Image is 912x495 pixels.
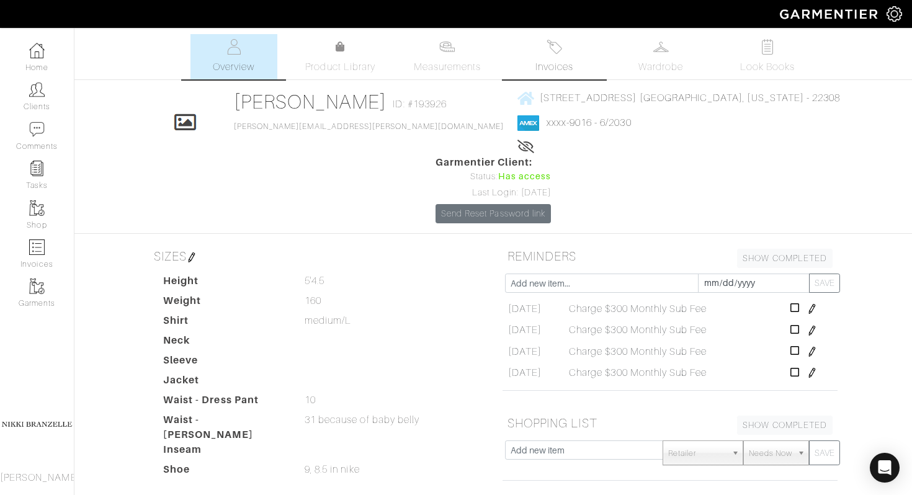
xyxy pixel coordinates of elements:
button: SAVE [809,274,840,293]
h5: SIZES [149,244,484,269]
span: 9, 8.5 in nike [305,462,360,477]
a: Measurements [404,34,491,79]
span: [DATE] [508,301,542,316]
span: Charge $300 Monthly Sub Fee [569,344,707,359]
span: 5'4.5 [305,274,324,288]
img: garmentier-logo-header-white-b43fb05a5012e4ada735d5af1a66efaba907eab6374d6393d1fbf88cb4ef424d.png [774,3,887,25]
img: pen-cf24a1663064a2ec1b9c1bd2387e9de7a2fa800b781884d57f21acf72779bad2.png [807,326,817,336]
img: gear-icon-white-bd11855cb880d31180b6d7d6211b90ccbf57a29d726f0c71d8c61bd08dd39cc2.png [887,6,902,22]
img: reminder-icon-8004d30b9f0a5d33ae49ab947aed9ed385cf756f9e5892f1edd6e32f2345188e.png [29,161,45,176]
h5: REMINDERS [503,244,838,269]
a: Wardrobe [617,34,704,79]
a: Overview [190,34,277,79]
span: Needs Now [749,441,792,466]
span: ID: #193926 [393,97,447,112]
dt: Jacket [154,373,295,393]
span: [DATE] [508,323,542,337]
a: SHOW COMPLETED [737,416,833,435]
a: Invoices [511,34,597,79]
span: Invoices [535,60,573,74]
span: [DATE] [508,344,542,359]
h5: SHOPPING LIST [503,411,838,435]
input: Add new item... [505,274,699,293]
img: clients-icon-6bae9207a08558b7cb47a8932f037763ab4055f8c8b6bfacd5dc20c3e0201464.png [29,82,45,97]
a: Look Books [724,34,811,79]
dt: Waist - Dress Pant [154,393,295,412]
a: Send Reset Password link [436,204,551,223]
img: pen-cf24a1663064a2ec1b9c1bd2387e9de7a2fa800b781884d57f21acf72779bad2.png [807,368,817,378]
span: 160 [305,293,321,308]
a: SHOW COMPLETED [737,249,833,268]
a: [STREET_ADDRESS] [GEOGRAPHIC_DATA], [US_STATE] - 22308 [517,90,841,105]
dt: Weight [154,293,295,313]
img: pen-cf24a1663064a2ec1b9c1bd2387e9de7a2fa800b781884d57f21acf72779bad2.png [807,347,817,357]
dt: Height [154,274,295,293]
span: 31 because of baby belly [305,412,419,427]
img: garments-icon-b7da505a4dc4fd61783c78ac3ca0ef83fa9d6f193b1c9dc38574b1d14d53ca28.png [29,200,45,216]
span: medium/L [305,313,351,328]
img: dashboard-icon-dbcd8f5a0b271acd01030246c82b418ddd0df26cd7fceb0bd07c9910d44c42f6.png [29,43,45,58]
img: comment-icon-a0a6a9ef722e966f86d9cbdc48e553b5cf19dbc54f86b18d962a5391bc8f6eb6.png [29,122,45,137]
dt: Inseam [154,442,295,462]
img: basicinfo-40fd8af6dae0f16599ec9e87c0ef1c0a1fdea2edbe929e3d69a839185d80c458.svg [226,39,241,55]
img: orders-27d20c2124de7fd6de4e0e44c1d41de31381a507db9b33961299e4e07d508b8c.svg [547,39,562,55]
img: measurements-466bbee1fd09ba9460f595b01e5d73f9e2bff037440d3c8f018324cb6cdf7a4a.svg [439,39,455,55]
a: xxxx-9016 - 6/2030 [547,117,632,128]
input: Add new item [505,440,663,460]
span: Garmentier Client: [436,155,551,170]
dt: Shirt [154,313,295,333]
span: Charge $300 Monthly Sub Fee [569,365,707,380]
span: Look Books [740,60,795,74]
img: pen-cf24a1663064a2ec1b9c1bd2387e9de7a2fa800b781884d57f21acf72779bad2.png [807,304,817,314]
div: Status: [436,170,551,184]
span: Has access [498,170,552,184]
span: Wardrobe [638,60,683,74]
dt: Sleeve [154,353,295,373]
span: Charge $300 Monthly Sub Fee [569,301,707,316]
button: SAVE [809,440,840,465]
a: [PERSON_NAME][EMAIL_ADDRESS][PERSON_NAME][DOMAIN_NAME] [234,122,504,131]
div: Open Intercom Messenger [870,453,900,483]
img: american_express-1200034d2e149cdf2cc7894a33a747db654cf6f8355cb502592f1d228b2ac700.png [517,115,539,131]
span: Retailer [668,441,726,466]
dt: Neck [154,333,295,353]
img: todo-9ac3debb85659649dc8f770b8b6100bb5dab4b48dedcbae339e5042a72dfd3cc.svg [760,39,776,55]
img: wardrobe-487a4870c1b7c33e795ec22d11cfc2ed9d08956e64fb3008fe2437562e282088.svg [653,39,669,55]
span: [DATE] [508,365,542,380]
span: Overview [213,60,254,74]
a: Product Library [297,40,384,74]
span: Measurements [414,60,481,74]
img: pen-cf24a1663064a2ec1b9c1bd2387e9de7a2fa800b781884d57f21acf72779bad2.png [187,252,197,262]
dt: Shoe [154,462,295,482]
a: [PERSON_NAME] [234,91,387,113]
span: Product Library [305,60,375,74]
dt: Waist - [PERSON_NAME] [154,412,295,442]
div: Last Login: [DATE] [436,186,551,200]
span: [STREET_ADDRESS] [GEOGRAPHIC_DATA], [US_STATE] - 22308 [540,92,841,104]
span: 10 [305,393,316,408]
img: garments-icon-b7da505a4dc4fd61783c78ac3ca0ef83fa9d6f193b1c9dc38574b1d14d53ca28.png [29,279,45,294]
img: orders-icon-0abe47150d42831381b5fb84f609e132dff9fe21cb692f30cb5eec754e2cba89.png [29,239,45,255]
span: Charge $300 Monthly Sub Fee [569,323,707,337]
